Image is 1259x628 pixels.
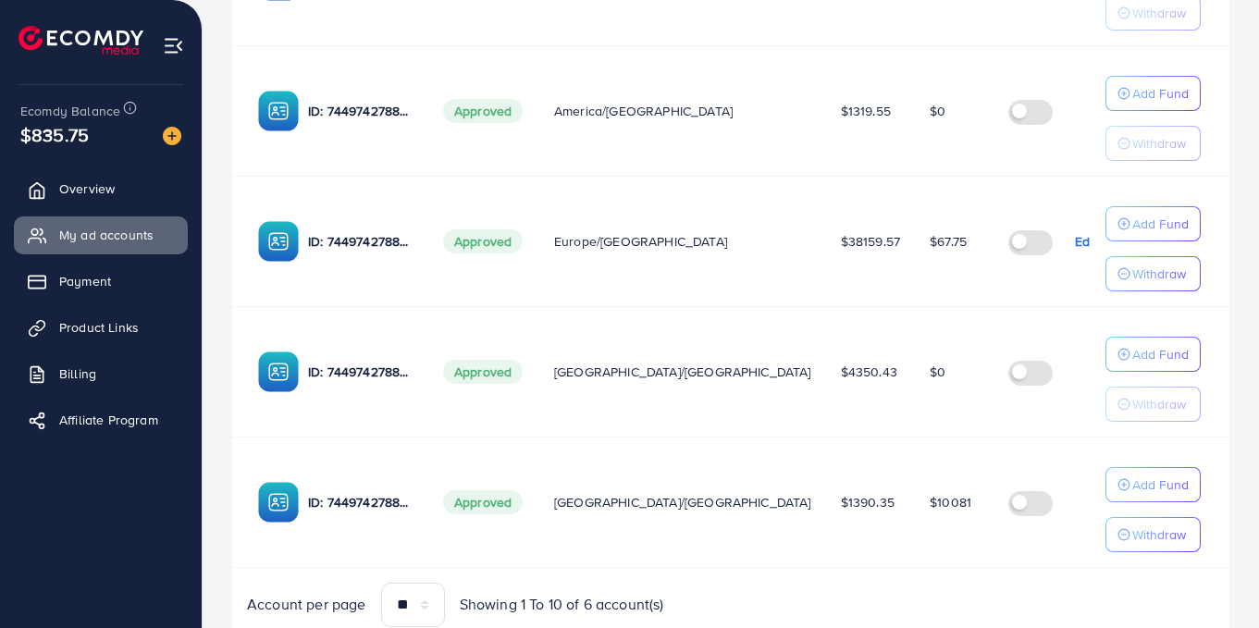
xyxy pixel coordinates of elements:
[20,121,89,148] span: $835.75
[443,490,523,514] span: Approved
[20,102,120,120] span: Ecomdy Balance
[14,401,188,438] a: Affiliate Program
[1132,474,1189,496] p: Add Fund
[1075,230,1097,252] p: Edit
[308,361,413,383] p: ID: 7449742788461903889
[930,232,967,251] span: $67.75
[14,263,188,300] a: Payment
[163,35,184,56] img: menu
[554,102,733,120] span: America/[GEOGRAPHIC_DATA]
[1105,517,1201,552] button: Withdraw
[841,102,891,120] span: $1319.55
[1105,467,1201,502] button: Add Fund
[554,232,727,251] span: Europe/[GEOGRAPHIC_DATA]
[258,351,299,392] img: ic-ba-acc.ded83a64.svg
[1105,76,1201,111] button: Add Fund
[59,318,139,337] span: Product Links
[930,493,971,511] span: $10081
[1132,132,1186,154] p: Withdraw
[59,364,96,383] span: Billing
[443,99,523,123] span: Approved
[308,100,413,122] p: ID: 7449742788461903889
[1132,523,1186,546] p: Withdraw
[258,91,299,131] img: ic-ba-acc.ded83a64.svg
[554,363,811,381] span: [GEOGRAPHIC_DATA]/[GEOGRAPHIC_DATA]
[1132,343,1189,365] p: Add Fund
[247,594,366,615] span: Account per page
[258,482,299,523] img: ic-ba-acc.ded83a64.svg
[1105,387,1201,422] button: Withdraw
[443,360,523,384] span: Approved
[14,309,188,346] a: Product Links
[1180,545,1245,614] iframe: Chat
[308,230,413,252] p: ID: 7449742788461903889
[1132,393,1186,415] p: Withdraw
[930,363,945,381] span: $0
[1105,206,1201,241] button: Add Fund
[163,127,181,145] img: image
[59,226,154,244] span: My ad accounts
[59,179,115,198] span: Overview
[308,491,413,513] p: ID: 7449742788461903889
[554,493,811,511] span: [GEOGRAPHIC_DATA]/[GEOGRAPHIC_DATA]
[1132,82,1189,105] p: Add Fund
[1132,2,1186,24] p: Withdraw
[930,102,945,120] span: $0
[19,26,143,55] img: logo
[14,355,188,392] a: Billing
[59,411,158,429] span: Affiliate Program
[841,493,895,511] span: $1390.35
[1105,126,1201,161] button: Withdraw
[14,216,188,253] a: My ad accounts
[841,363,897,381] span: $4350.43
[1105,256,1201,291] button: Withdraw
[14,170,188,207] a: Overview
[443,229,523,253] span: Approved
[1105,337,1201,372] button: Add Fund
[258,221,299,262] img: ic-ba-acc.ded83a64.svg
[59,272,111,290] span: Payment
[460,594,664,615] span: Showing 1 To 10 of 6 account(s)
[1132,263,1186,285] p: Withdraw
[841,232,900,251] span: $38159.57
[1132,213,1189,235] p: Add Fund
